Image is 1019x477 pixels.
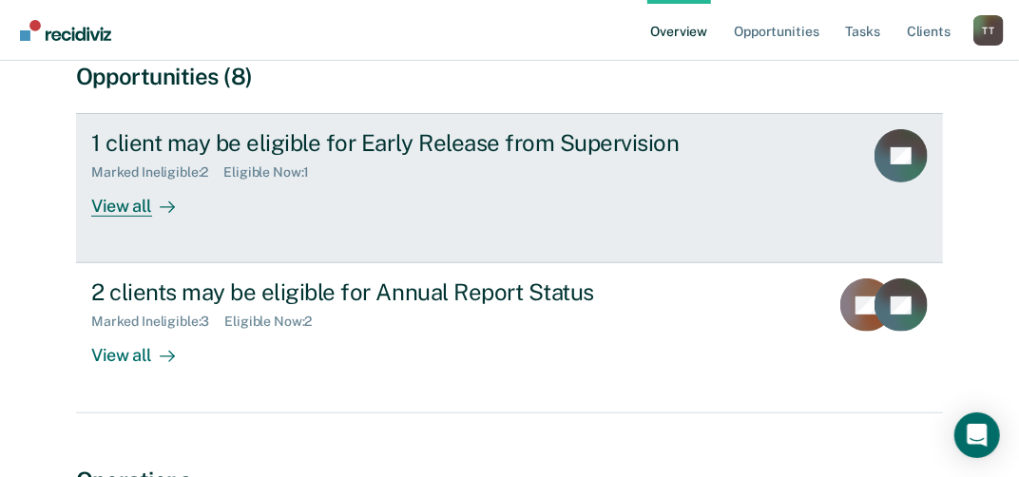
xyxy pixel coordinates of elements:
[76,63,943,90] div: Opportunities (8)
[76,263,943,412] a: 2 clients may be eligible for Annual Report StatusMarked Ineligible:3Eligible Now:2View all
[76,113,943,263] a: 1 client may be eligible for Early Release from SupervisionMarked Ineligible:2Eligible Now:1View all
[91,314,224,330] div: Marked Ineligible : 3
[973,15,1004,46] div: T T
[91,330,198,367] div: View all
[954,412,1000,458] div: Open Intercom Messenger
[91,278,759,306] div: 2 clients may be eligible for Annual Report Status
[224,314,327,330] div: Eligible Now : 2
[91,181,198,218] div: View all
[91,164,223,181] div: Marked Ineligible : 2
[973,15,1004,46] button: Profile dropdown button
[91,129,759,157] div: 1 client may be eligible for Early Release from Supervision
[20,20,111,41] img: Recidiviz
[223,164,324,181] div: Eligible Now : 1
